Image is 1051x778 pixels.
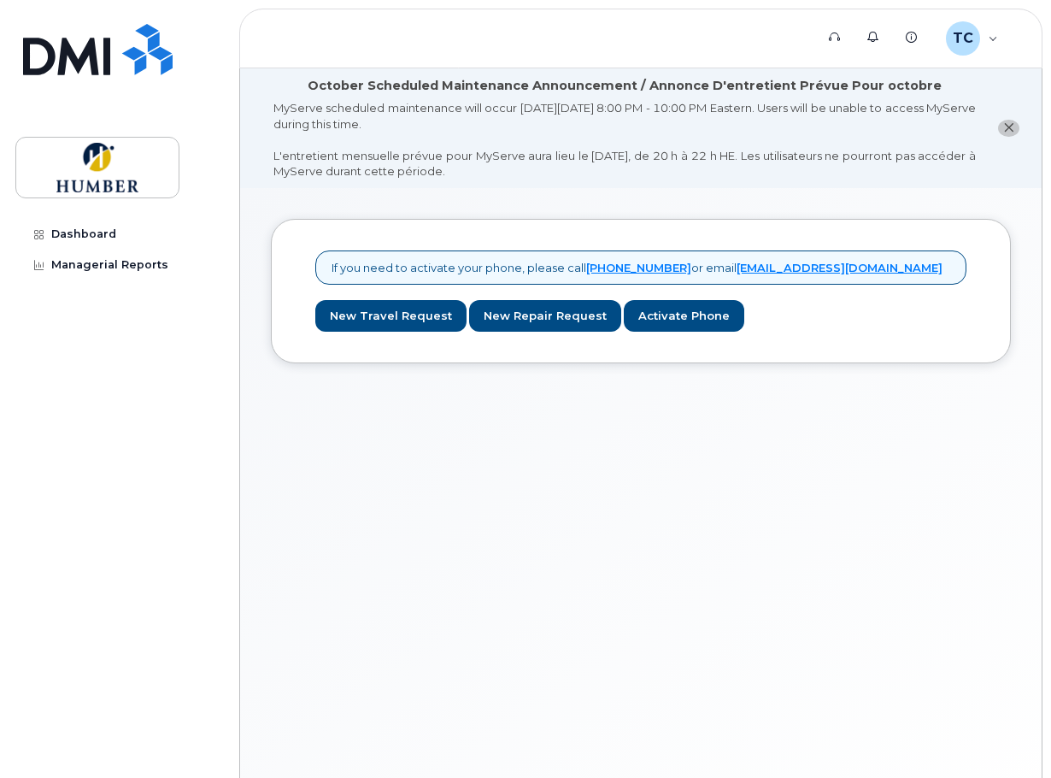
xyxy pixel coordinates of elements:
[315,300,467,332] a: New Travel Request
[998,120,1019,138] button: close notification
[469,300,621,332] a: New Repair Request
[624,300,744,332] a: Activate Phone
[737,261,942,274] a: [EMAIL_ADDRESS][DOMAIN_NAME]
[308,77,942,95] div: October Scheduled Maintenance Announcement / Annonce D'entretient Prévue Pour octobre
[273,100,976,180] div: MyServe scheduled maintenance will occur [DATE][DATE] 8:00 PM - 10:00 PM Eastern. Users will be u...
[586,261,691,274] a: [PHONE_NUMBER]
[332,260,942,276] p: If you need to activate your phone, please call or email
